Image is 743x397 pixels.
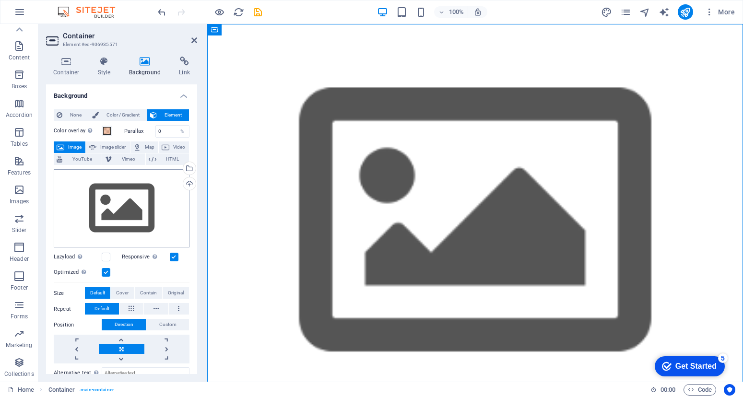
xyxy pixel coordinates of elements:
button: Click here to leave preview mode and continue editing [213,6,225,18]
span: Vimeo [115,153,142,165]
p: Slider [12,226,27,234]
button: Original [163,287,189,299]
button: reload [233,6,244,18]
i: AI Writer [659,7,670,18]
button: Usercentrics [724,384,735,396]
button: YouTube [54,153,102,165]
h6: Session time [650,384,676,396]
h4: Container [46,57,91,77]
span: Element [160,109,186,121]
label: Alternative text [54,367,102,379]
label: Size [54,288,85,299]
span: 00 00 [660,384,675,396]
h3: Element #ed-906935571 [63,40,178,49]
span: Cover [116,287,129,299]
h4: Background [122,57,172,77]
label: Lazyload [54,251,102,263]
p: Forms [11,313,28,320]
span: Image [67,141,83,153]
p: Collections [4,370,34,378]
i: Pages (Ctrl+Alt+S) [620,7,631,18]
span: None [65,109,86,121]
button: navigator [639,6,651,18]
button: Cover [111,287,134,299]
span: Default [94,303,109,315]
button: design [601,6,613,18]
button: Direction [102,319,146,330]
button: Custom [146,319,189,330]
span: YouTube [65,153,99,165]
button: None [54,109,89,121]
span: : [667,386,669,393]
div: % [176,126,189,137]
div: Get Started [28,11,70,19]
i: Publish [680,7,691,18]
h4: Style [91,57,122,77]
p: Header [10,255,29,263]
h6: 100% [448,6,464,18]
label: Color overlay [54,125,102,137]
label: Optimized [54,267,102,278]
input: Alternative text... [102,367,189,379]
button: text_generator [659,6,670,18]
button: Code [684,384,716,396]
i: Design (Ctrl+Alt+Y) [601,7,612,18]
button: Default [85,303,119,315]
p: Content [9,54,30,61]
p: Footer [11,284,28,292]
a: Click to cancel selection. Double-click to open Pages [8,384,34,396]
h4: Link [172,57,197,77]
span: Contain [140,287,157,299]
p: Features [8,169,31,176]
p: Images [10,198,29,205]
h2: Container [63,32,197,40]
button: Map [130,141,158,153]
span: Map [144,141,155,153]
span: Default [90,287,105,299]
button: pages [620,6,632,18]
div: Get Started 5 items remaining, 0% complete [8,5,78,25]
span: Video [172,141,186,153]
label: Parallax [124,128,155,134]
span: Original [168,287,184,299]
button: Vimeo [102,153,145,165]
nav: breadcrumb [48,384,114,396]
p: Accordion [6,111,33,119]
span: Color / Gradient [102,109,144,121]
p: Marketing [6,341,32,349]
button: More [701,4,739,20]
button: Video [159,141,189,153]
span: . main-container [79,384,114,396]
label: Repeat [54,304,85,315]
p: Tables [11,140,28,148]
i: Reload page [233,7,244,18]
div: 5 [71,2,81,12]
span: More [705,7,735,17]
button: Element [147,109,189,121]
span: Direction [115,319,133,330]
i: Save (Ctrl+S) [252,7,263,18]
button: Image [54,141,85,153]
button: save [252,6,263,18]
span: Custom [159,319,177,330]
button: undo [156,6,167,18]
label: Position [54,319,102,331]
button: Default [85,287,110,299]
i: On resize automatically adjust zoom level to fit chosen device. [473,8,482,16]
i: Navigator [639,7,650,18]
button: publish [678,4,693,20]
span: HTML [159,153,186,165]
img: Editor Logo [55,6,127,18]
i: Undo: Change background (Ctrl+Z) [156,7,167,18]
button: Color / Gradient [89,109,147,121]
p: Boxes [12,82,27,90]
div: Select files from the file manager, stock photos, or upload file(s) [54,169,189,248]
span: Code [688,384,712,396]
button: HTML [146,153,189,165]
span: Image slider [99,141,127,153]
button: 100% [434,6,468,18]
h4: Background [46,84,197,102]
label: Responsive [122,251,170,263]
button: Contain [135,287,162,299]
button: Image slider [86,141,130,153]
